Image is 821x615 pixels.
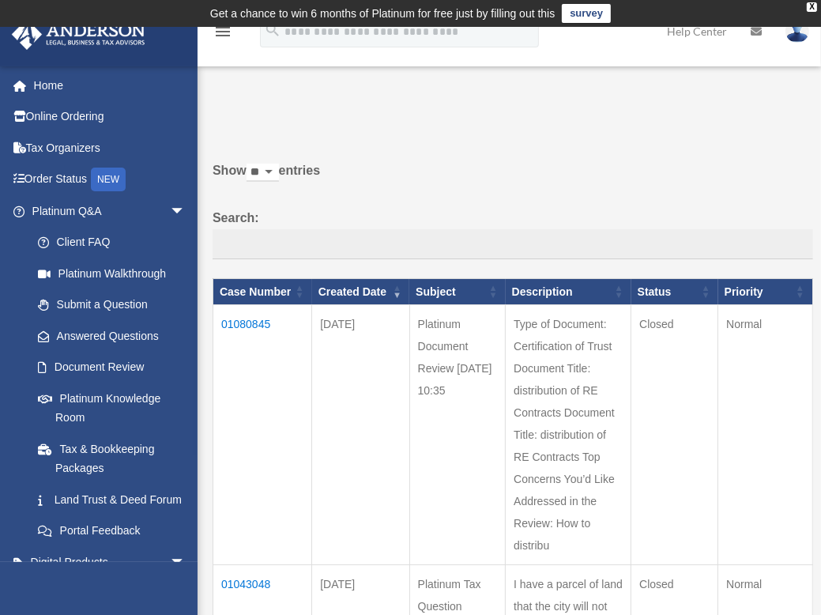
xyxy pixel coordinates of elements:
[409,305,506,565] td: Platinum Document Review [DATE] 10:35
[91,168,126,191] div: NEW
[7,19,150,50] img: Anderson Advisors Platinum Portal
[22,515,201,547] a: Portal Feedback
[312,278,409,305] th: Created Date: activate to sort column ascending
[213,160,813,198] label: Show entries
[11,70,209,101] a: Home
[807,2,817,12] div: close
[22,289,201,321] a: Submit a Question
[22,383,201,433] a: Platinum Knowledge Room
[213,207,813,259] label: Search:
[312,305,409,565] td: [DATE]
[213,229,813,259] input: Search:
[170,195,201,228] span: arrow_drop_down
[506,305,631,565] td: Type of Document: Certification of Trust Document Title: distribution of RE Contracts Document Ti...
[631,278,718,305] th: Status: activate to sort column ascending
[11,195,201,227] a: Platinum Q&Aarrow_drop_down
[718,278,813,305] th: Priority: activate to sort column ascending
[631,305,718,565] td: Closed
[11,101,209,133] a: Online Ordering
[22,320,194,352] a: Answered Questions
[170,546,201,579] span: arrow_drop_down
[785,20,809,43] img: User Pic
[22,258,201,289] a: Platinum Walkthrough
[247,164,279,182] select: Showentries
[11,546,209,578] a: Digital Productsarrow_drop_down
[11,164,209,196] a: Order StatusNEW
[562,4,611,23] a: survey
[213,28,232,41] a: menu
[213,278,312,305] th: Case Number: activate to sort column ascending
[22,227,201,258] a: Client FAQ
[22,433,201,484] a: Tax & Bookkeeping Packages
[22,352,201,383] a: Document Review
[22,484,201,515] a: Land Trust & Deed Forum
[506,278,631,305] th: Description: activate to sort column ascending
[264,21,281,39] i: search
[409,278,506,305] th: Subject: activate to sort column ascending
[718,305,813,565] td: Normal
[11,132,209,164] a: Tax Organizers
[210,4,555,23] div: Get a chance to win 6 months of Platinum for free just by filling out this
[213,22,232,41] i: menu
[213,305,312,565] td: 01080845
